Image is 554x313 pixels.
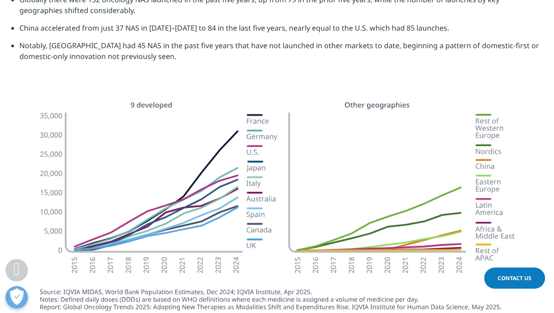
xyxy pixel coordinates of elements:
[498,274,531,282] span: Contact Us
[484,268,545,289] a: Contact Us
[19,23,543,40] li: China accelerated from just 37 NAS in [DATE]–[DATE] to 84 in the last five years, nearly equal to...
[19,40,543,68] li: Notably, [GEOGRAPHIC_DATA] had 45 NAS in the past five years that have not launched in other mark...
[5,286,28,308] button: Open Preferences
